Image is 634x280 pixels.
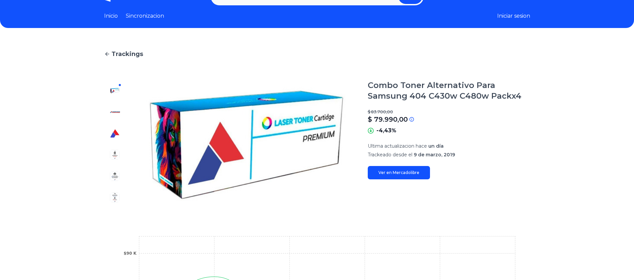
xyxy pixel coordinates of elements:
[109,128,120,139] img: Combo Toner Alternativo Para Samsung 404 C430w C480w Packx4
[104,12,118,20] a: Inicio
[111,49,143,59] span: Trackings
[109,85,120,96] img: Combo Toner Alternativo Para Samsung 404 C430w C480w Packx4
[368,166,430,179] a: Ver en Mercadolibre
[123,251,136,256] tspan: $90 K
[109,107,120,117] img: Combo Toner Alternativo Para Samsung 404 C430w C480w Packx4
[497,12,530,20] button: Iniciar sesion
[109,149,120,160] img: Combo Toner Alternativo Para Samsung 404 C430w C480w Packx4
[109,171,120,181] img: Combo Toner Alternativo Para Samsung 404 C430w C480w Packx4
[109,192,120,203] img: Combo Toner Alternativo Para Samsung 404 C430w C480w Packx4
[126,12,164,20] a: Sincronizacion
[368,152,412,158] span: Trackeado desde el
[414,152,455,158] span: 9 de marzo, 2019
[428,143,444,149] span: un día
[139,80,354,208] img: Combo Toner Alternativo Para Samsung 404 C430w C480w Packx4
[368,115,408,124] p: $ 79.990,00
[368,80,530,101] h1: Combo Toner Alternativo Para Samsung 404 C430w C480w Packx4
[376,127,396,135] p: -4,43%
[368,143,427,149] span: Ultima actualizacion hace
[368,109,530,115] p: $ 83.700,00
[104,49,530,59] a: Trackings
